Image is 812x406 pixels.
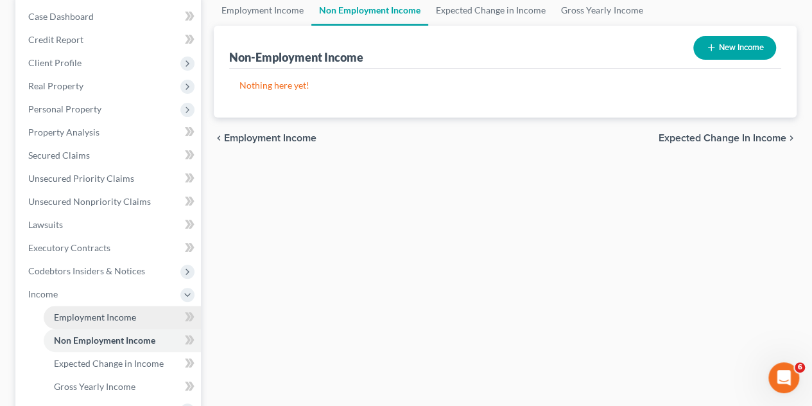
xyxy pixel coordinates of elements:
[18,236,201,260] a: Executory Contracts
[214,133,224,143] i: chevron_left
[795,362,805,373] span: 6
[28,150,90,161] span: Secured Claims
[224,133,316,143] span: Employment Income
[18,121,201,144] a: Property Analysis
[44,352,201,375] a: Expected Change in Income
[54,312,136,322] span: Employment Income
[659,133,786,143] span: Expected Change in Income
[18,28,201,51] a: Credit Report
[28,242,110,253] span: Executory Contracts
[28,196,151,207] span: Unsecured Nonpriority Claims
[239,79,771,92] p: Nothing here yet!
[44,375,201,398] a: Gross Yearly Income
[28,34,83,45] span: Credit Report
[768,362,799,393] iframe: Intercom live chat
[28,57,82,68] span: Client Profile
[28,219,63,230] span: Lawsuits
[18,167,201,190] a: Unsecured Priority Claims
[44,306,201,329] a: Employment Income
[44,329,201,352] a: Non Employment Income
[18,5,201,28] a: Case Dashboard
[28,11,94,22] span: Case Dashboard
[18,190,201,213] a: Unsecured Nonpriority Claims
[214,133,316,143] button: chevron_left Employment Income
[28,103,101,114] span: Personal Property
[18,213,201,236] a: Lawsuits
[229,49,363,65] div: Non-Employment Income
[54,381,135,392] span: Gross Yearly Income
[18,144,201,167] a: Secured Claims
[693,36,776,60] button: New Income
[28,173,134,184] span: Unsecured Priority Claims
[54,358,164,369] span: Expected Change in Income
[54,335,155,346] span: Non Employment Income
[659,133,797,143] button: Expected Change in Income chevron_right
[28,265,145,276] span: Codebtors Insiders & Notices
[28,80,83,91] span: Real Property
[28,288,58,299] span: Income
[28,127,99,137] span: Property Analysis
[786,133,797,143] i: chevron_right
